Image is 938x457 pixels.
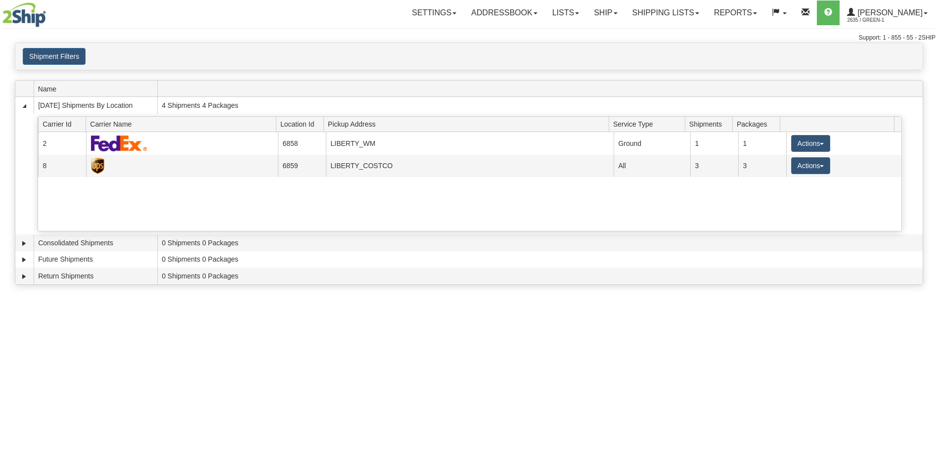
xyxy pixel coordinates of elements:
[278,155,326,177] td: 6859
[464,0,545,25] a: Addressbook
[707,0,764,25] a: Reports
[613,116,685,132] span: Service Type
[43,116,86,132] span: Carrier Id
[840,0,935,25] a: [PERSON_NAME] 2635 / Green-1
[625,0,707,25] a: Shipping lists
[326,132,614,154] td: LIBERTY_WM
[328,116,609,132] span: Pickup Address
[915,178,937,279] iframe: chat widget
[34,268,157,284] td: Return Shipments
[690,132,738,154] td: 1
[791,135,831,152] button: Actions
[737,116,780,132] span: Packages
[614,155,690,177] td: All
[19,255,29,265] a: Expand
[404,0,464,25] a: Settings
[157,97,923,114] td: 4 Shipments 4 Packages
[689,116,733,132] span: Shipments
[38,132,86,154] td: 2
[38,155,86,177] td: 8
[847,15,921,25] span: 2635 / Green-1
[586,0,625,25] a: Ship
[614,132,690,154] td: Ground
[791,157,831,174] button: Actions
[34,97,157,114] td: [DATE] Shipments By Location
[280,116,324,132] span: Location Id
[34,234,157,251] td: Consolidated Shipments
[19,101,29,111] a: Collapse
[2,2,46,27] img: logo2635.jpg
[19,238,29,248] a: Expand
[34,251,157,268] td: Future Shipments
[38,81,157,96] span: Name
[738,155,786,177] td: 3
[91,158,105,174] img: UPS
[157,251,923,268] td: 0 Shipments 0 Packages
[91,135,148,151] img: FedEx Express®
[2,34,936,42] div: Support: 1 - 855 - 55 - 2SHIP
[157,268,923,284] td: 0 Shipments 0 Packages
[19,272,29,281] a: Expand
[545,0,586,25] a: Lists
[90,116,276,132] span: Carrier Name
[157,234,923,251] td: 0 Shipments 0 Packages
[690,155,738,177] td: 3
[326,155,614,177] td: LIBERTY_COSTCO
[738,132,786,154] td: 1
[855,8,923,17] span: [PERSON_NAME]
[278,132,326,154] td: 6858
[23,48,86,65] button: Shipment Filters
